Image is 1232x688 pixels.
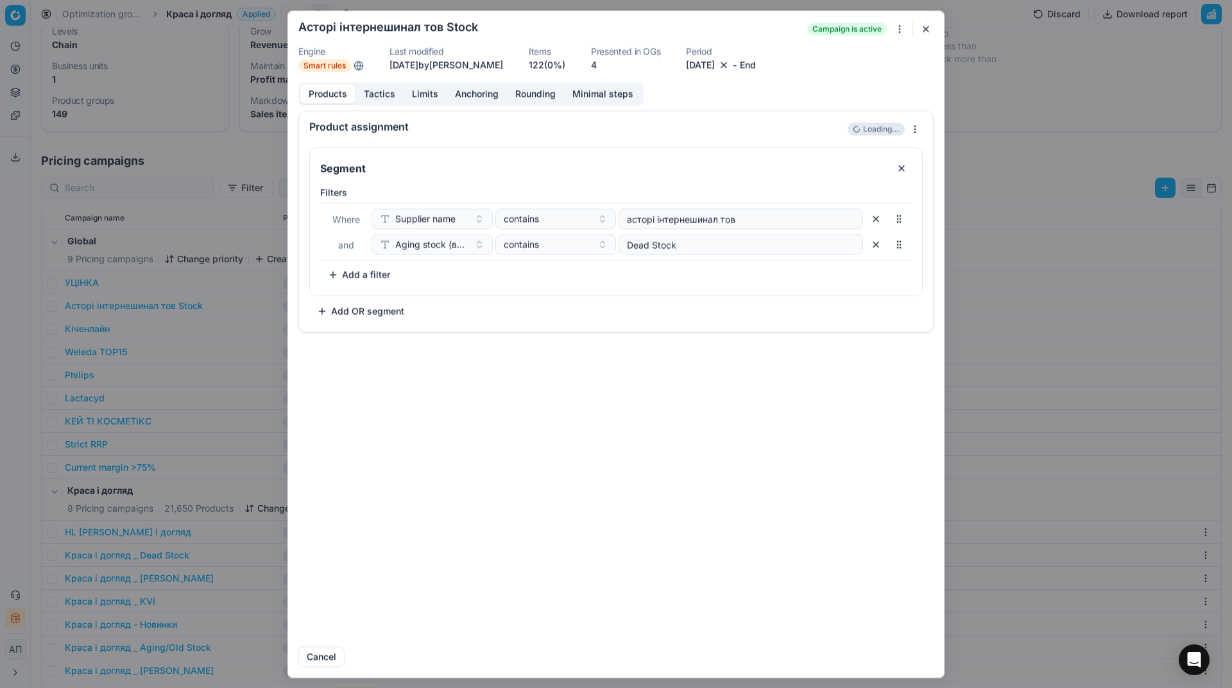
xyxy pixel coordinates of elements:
span: [DATE] by [PERSON_NAME] [389,59,503,70]
input: Segment [318,158,886,178]
button: Cancel [298,646,345,667]
div: Product assignment [309,121,845,131]
button: 4 [591,58,597,71]
button: [DATE] [686,58,715,71]
dt: Period [686,47,756,56]
button: Anchoring [447,85,507,103]
span: and [338,239,354,250]
button: Rounding [507,85,564,103]
dt: Engine [298,47,364,56]
button: Products [300,85,355,103]
dt: Presented in OGs [591,47,660,56]
span: Where [332,214,360,224]
span: contains [504,212,539,225]
button: Limits [404,85,447,103]
span: contains [504,238,539,251]
h2: Асторі інтернешинал тов Stock [298,21,478,33]
label: Filters [320,186,912,199]
span: Smart rules [298,59,351,72]
button: Add OR segment [309,301,412,321]
dt: Last modified [389,47,503,56]
span: - [733,58,737,71]
button: End [740,58,756,71]
button: Minimal steps [564,85,642,103]
span: Campaign is active [807,22,887,35]
a: 122(0%) [529,58,565,71]
button: Tactics [355,85,404,103]
span: Supplier name [395,212,456,225]
button: Add a filter [320,264,398,285]
dt: Items [529,47,565,56]
span: Aging stock (викл. дні без продажів) [395,238,469,251]
span: Loading... [863,124,900,134]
